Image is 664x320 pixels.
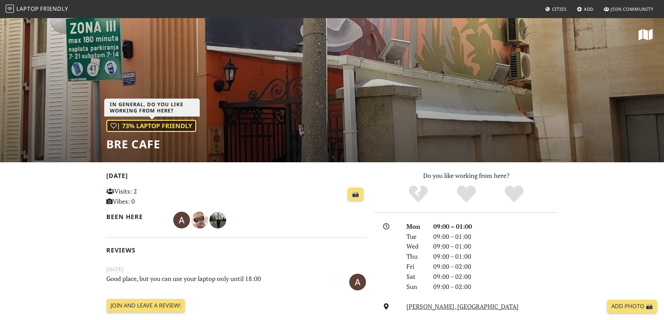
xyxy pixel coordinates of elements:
p: Visits: 2 Vibes: 0 [106,186,188,206]
img: 6276-alieksandr.jpg [349,274,366,290]
img: 1562-nikola.jpg [209,212,226,228]
div: Mon [402,221,429,232]
div: Fri [402,262,429,272]
div: Sat [402,272,429,282]
div: 09:00 – 01:00 [429,221,562,232]
span: Join Community [611,6,654,12]
p: Do you like working from here? [375,171,558,181]
div: Sun [402,282,429,292]
h2: [DATE] [106,172,366,182]
p: Good place, but you can use your laptop only until 18:00 [102,274,326,289]
h2: Reviews [106,247,366,254]
span: Cities [552,6,567,12]
h1: Bre Cafe [106,138,196,151]
div: Definitely! [490,185,538,204]
div: Yes [442,185,490,204]
a: 📸 [348,188,363,201]
div: 09:00 – 02:00 [429,282,562,292]
div: | 73% Laptop Friendly [106,120,196,132]
img: 6276-alieksandr.jpg [173,212,190,228]
a: Cities [542,3,570,15]
span: Laptop [16,5,39,13]
h3: In general, do you like working from here? [104,99,200,117]
span: Aleksandar Panic [191,215,209,224]
img: 1581-asmongold.jpg [191,212,208,228]
a: [PERSON_NAME], [GEOGRAPHIC_DATA] [406,302,519,311]
small: [DATE] [102,265,371,274]
img: LaptopFriendly [6,5,14,13]
div: Tue [402,232,429,242]
a: Join Community [601,3,656,15]
div: Thu [402,251,429,262]
h2: Been here [106,213,165,220]
div: 09:00 – 01:00 [429,241,562,251]
div: Wed [402,241,429,251]
span: Александр Бархаев [173,215,191,224]
a: Join and leave a review! [106,299,185,312]
span: Friendly [40,5,68,13]
span: Add [584,6,594,12]
span: Никола Максић [209,215,226,224]
div: No [394,185,442,204]
div: 09:00 – 02:00 [429,262,562,272]
div: 09:00 – 01:00 [429,251,562,262]
div: 09:00 – 01:00 [429,232,562,242]
span: Александр Бархаев [349,277,366,285]
div: 09:00 – 02:00 [429,272,562,282]
a: LaptopFriendly LaptopFriendly [6,3,68,15]
a: Add [574,3,597,15]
